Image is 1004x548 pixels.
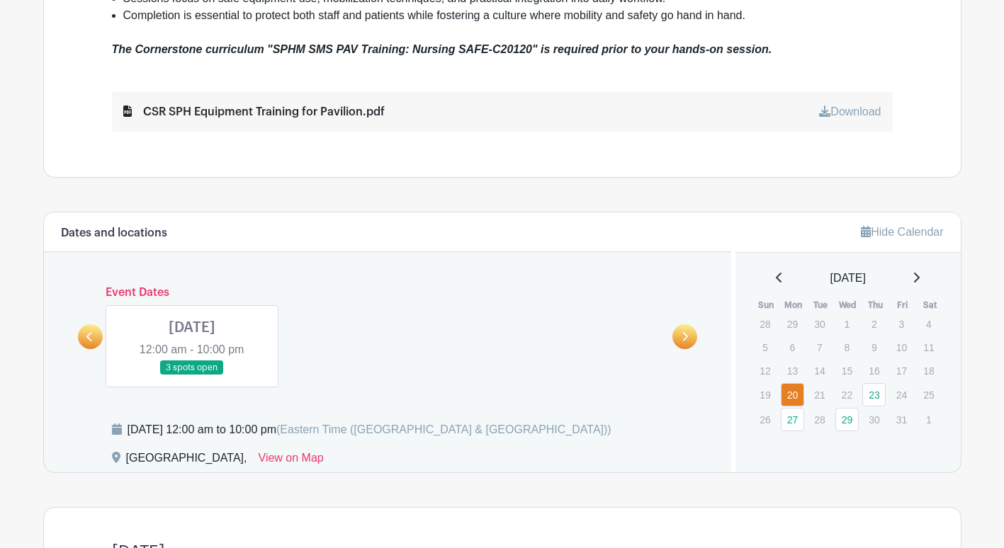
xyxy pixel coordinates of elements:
[780,298,808,312] th: Mon
[835,336,859,358] p: 8
[835,298,862,312] th: Wed
[862,383,886,406] a: 23
[862,360,886,382] p: 16
[781,408,804,431] a: 27
[862,409,886,430] p: 30
[917,360,940,382] p: 18
[781,336,804,358] p: 6
[916,298,944,312] th: Sat
[889,298,917,312] th: Fri
[890,313,913,335] p: 3
[61,227,167,240] h6: Dates and locations
[835,408,859,431] a: 29
[917,409,940,430] p: 1
[276,423,611,435] span: (Eastern Time ([GEOGRAPHIC_DATA] & [GEOGRAPHIC_DATA]))
[259,450,324,472] a: View on Map
[781,360,804,382] p: 13
[835,384,859,406] p: 22
[861,226,943,238] a: Hide Calendar
[808,384,831,406] p: 21
[123,103,385,120] div: CSR SPH Equipment Training for Pavilion.pdf
[890,360,913,382] p: 17
[753,313,777,335] p: 28
[890,336,913,358] p: 10
[753,336,777,358] p: 5
[819,105,881,118] a: Download
[753,409,777,430] p: 26
[128,421,611,438] div: [DATE] 12:00 am to 10:00 pm
[862,313,886,335] p: 2
[752,298,780,312] th: Sun
[917,313,940,335] p: 4
[835,360,859,382] p: 15
[808,409,831,430] p: 28
[808,360,831,382] p: 14
[103,286,673,299] h6: Event Dates
[123,7,893,24] li: Completion is essential to protect both staff and patients while fostering a culture where mobili...
[917,384,940,406] p: 25
[126,450,247,472] div: [GEOGRAPHIC_DATA],
[781,313,804,335] p: 29
[862,298,889,312] th: Thu
[807,298,835,312] th: Tue
[862,336,886,358] p: 9
[753,384,777,406] p: 19
[835,313,859,335] p: 1
[112,43,772,55] em: The Cornerstone curriculum "SPHM SMS PAV Training: Nursing SAFE-C20120" is required prior to your...
[753,360,777,382] p: 12
[808,313,831,335] p: 30
[830,270,866,287] span: [DATE]
[808,336,831,358] p: 7
[781,383,804,406] a: 20
[890,384,913,406] p: 24
[890,409,913,430] p: 31
[917,336,940,358] p: 11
